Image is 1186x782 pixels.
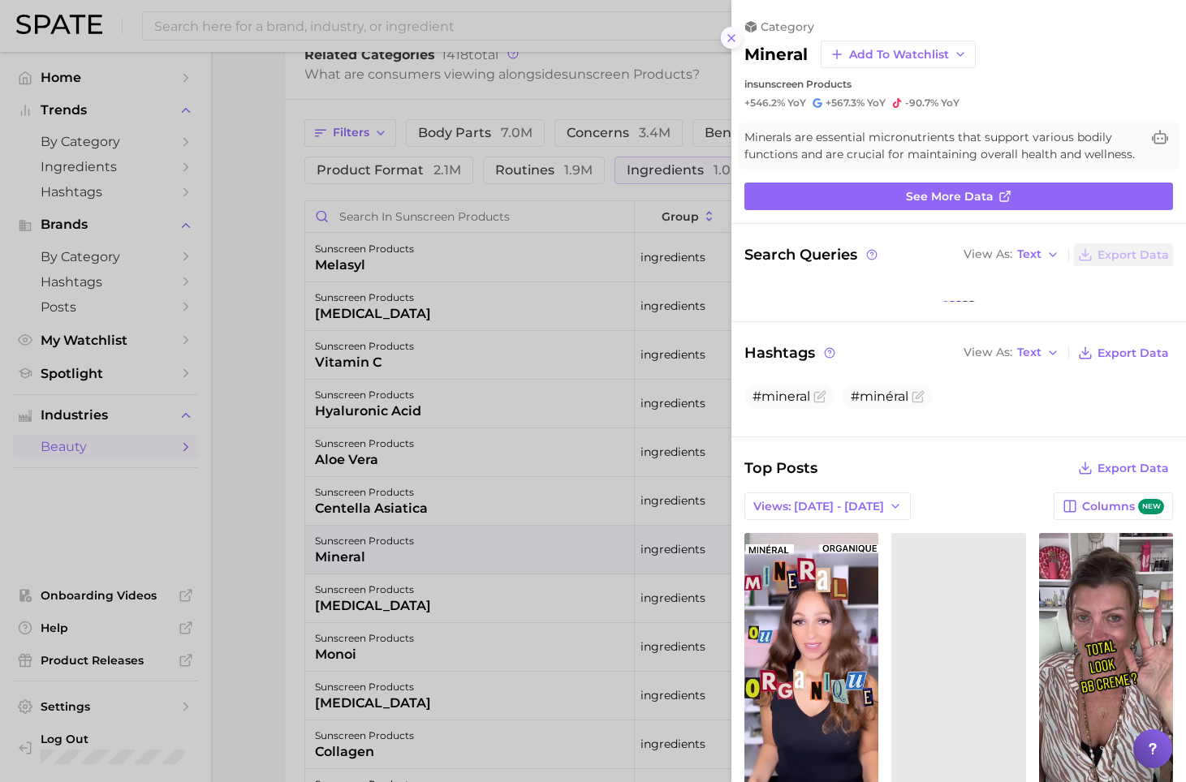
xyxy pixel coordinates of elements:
span: +567.3% [826,97,865,109]
button: Views: [DATE] - [DATE] [744,492,911,520]
span: View As [964,348,1012,357]
span: #minéral [851,389,908,404]
span: #mineral [753,389,810,404]
a: See more data [744,183,1173,210]
span: -90.7% [905,97,938,109]
span: Top Posts [744,457,817,479]
button: Columnsnew [1054,492,1173,520]
span: Text [1017,348,1042,357]
span: View As [964,250,1012,259]
button: View AsText [960,244,1063,265]
button: Export Data [1074,243,1173,266]
span: sunscreen products [753,78,852,90]
span: Export Data [1098,462,1169,475]
span: Hashtags [744,342,838,364]
span: YoY [941,97,960,110]
button: View AsText [960,342,1063,363]
button: Export Data [1074,457,1173,479]
span: YoY [867,97,886,110]
button: Add to Watchlist [821,41,976,68]
span: Views: [DATE] - [DATE] [753,500,884,513]
span: Columns [1082,499,1164,514]
span: new [1138,499,1164,514]
button: Flag as miscategorized or irrelevant [912,390,925,403]
button: Export Data [1074,342,1173,364]
span: Minerals are essential micronutrients that support various bodily functions and are crucial for m... [744,129,1141,163]
button: Flag as miscategorized or irrelevant [813,390,826,403]
span: Export Data [1098,346,1169,360]
span: YoY [787,97,806,110]
span: +546.2% [744,97,785,109]
span: Text [1017,250,1042,259]
h2: mineral [744,45,808,64]
span: Search Queries [744,243,880,266]
span: category [761,19,814,34]
span: See more data [906,190,994,204]
span: Export Data [1098,248,1169,262]
span: Add to Watchlist [849,48,949,62]
div: in [744,78,1173,90]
